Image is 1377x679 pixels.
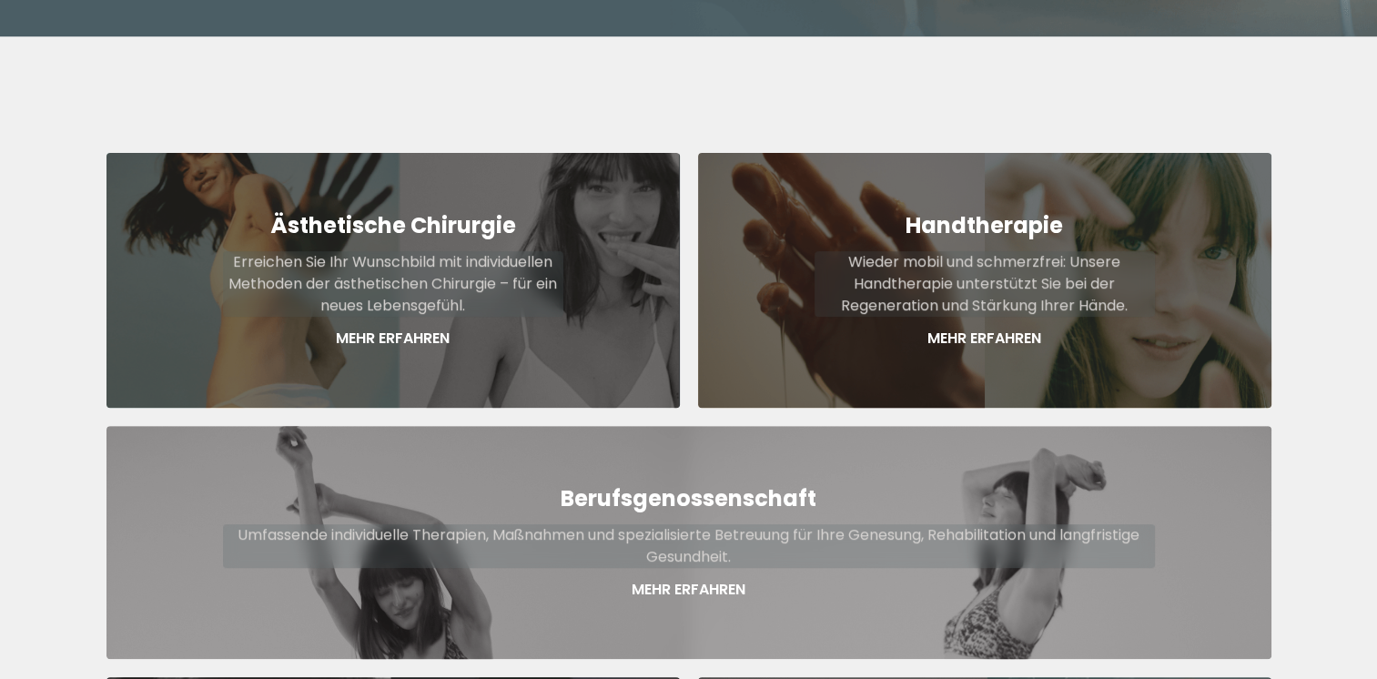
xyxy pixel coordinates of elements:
[106,426,1271,659] a: BerufsgenossenschaftUmfassende individuelle Therapien, Maßnahmen und spezialisierte Betreuung für...
[561,483,816,513] strong: Berufsgenossenschaft
[223,524,1155,568] p: Umfassende individuelle Therapien, Maßnahmen und spezialisierte Betreuung für Ihre Genesung, Reha...
[906,210,1063,240] strong: Handtherapie
[223,328,563,350] p: Mehr Erfahren
[270,210,516,240] strong: Ästhetische Chirurgie
[698,153,1271,408] a: HandtherapieWieder mobil und schmerzfrei: Unsere Handtherapie unterstützt Sie bei der Regeneratio...
[223,251,563,317] p: Erreichen Sie Ihr Wunschbild mit individuellen Methoden der ästhetischen Chirurgie – für ein neue...
[106,153,680,408] a: Ästhetische ChirurgieErreichen Sie Ihr Wunschbild mit individuellen Methoden der ästhetischen Chi...
[815,328,1155,350] p: Mehr Erfahren
[815,251,1155,317] p: Wieder mobil und schmerzfrei: Unsere Handtherapie unterstützt Sie bei der Regeneration und Stärku...
[223,579,1155,601] p: Mehr Erfahren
